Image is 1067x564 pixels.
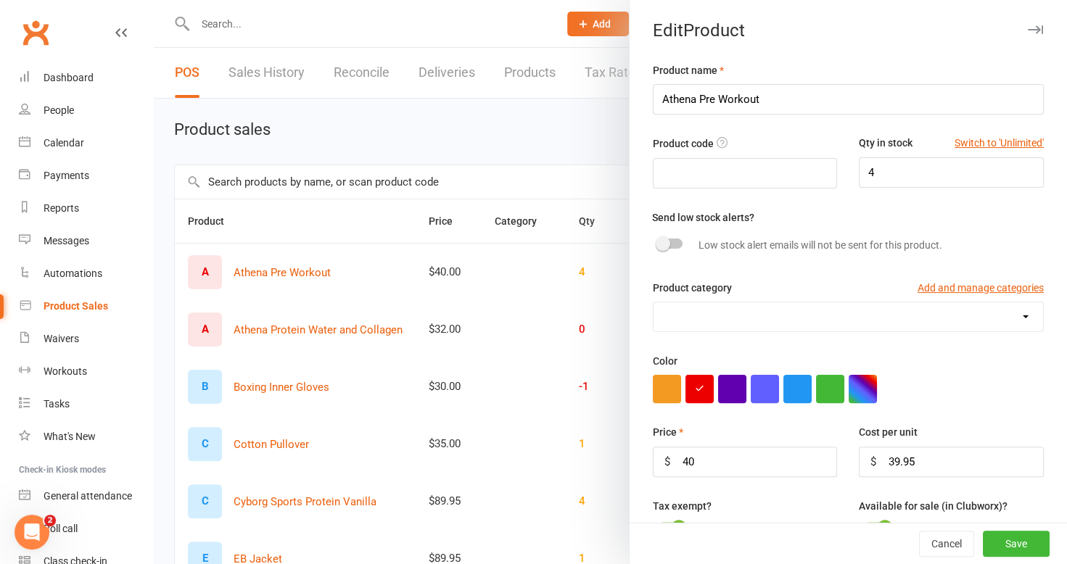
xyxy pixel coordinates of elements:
[653,62,724,78] label: Product name
[44,431,96,442] div: What's New
[44,515,56,526] span: 2
[19,257,153,290] a: Automations
[44,333,79,344] div: Waivers
[19,388,153,420] a: Tasks
[44,170,89,181] div: Payments
[17,14,54,51] a: Clubworx
[652,210,754,225] label: Send low stock alerts?
[19,62,153,94] a: Dashboard
[955,135,1044,151] button: Switch to 'Unlimited'
[44,523,78,534] div: Roll call
[19,420,153,453] a: What's New
[653,280,732,296] label: Product category
[44,268,102,279] div: Automations
[44,72,94,83] div: Dashboard
[653,424,683,440] label: Price
[918,280,1044,296] button: Add and manage categories
[859,135,912,151] label: Qty in stock
[983,531,1050,557] button: Save
[653,353,677,369] label: Color
[44,398,70,410] div: Tasks
[630,20,1067,41] div: Edit Product
[699,237,942,253] label: Low stock alert emails will not be sent for this product.
[19,94,153,127] a: People
[653,498,712,514] label: Tax exempt?
[19,355,153,388] a: Workouts
[19,323,153,355] a: Waivers
[19,225,153,257] a: Messages
[44,365,87,377] div: Workouts
[19,513,153,545] a: Roll call
[919,531,974,557] button: Cancel
[19,127,153,159] a: Calendar
[44,137,84,149] div: Calendar
[19,290,153,323] a: Product Sales
[44,490,132,502] div: General attendance
[653,136,714,152] label: Product code
[44,235,89,246] div: Messages
[19,159,153,192] a: Payments
[44,104,74,116] div: People
[664,453,670,470] div: $
[870,453,876,470] div: $
[44,202,79,214] div: Reports
[19,192,153,225] a: Reports
[859,424,918,440] label: Cost per unit
[859,498,1008,514] label: Available for sale (in Clubworx)?
[15,515,49,550] iframe: Intercom live chat
[19,480,153,513] a: General attendance kiosk mode
[44,300,108,312] div: Product Sales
